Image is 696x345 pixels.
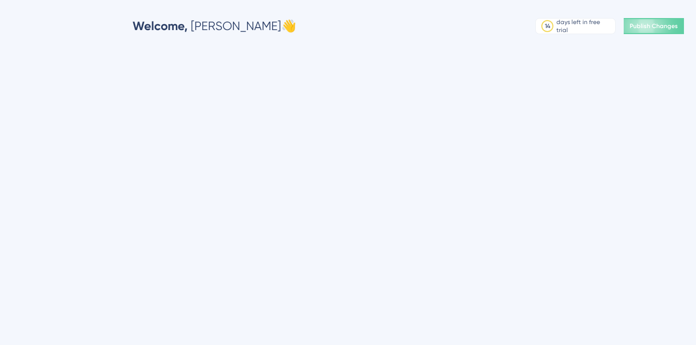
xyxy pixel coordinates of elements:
div: [PERSON_NAME] 👋 [133,18,296,34]
span: Welcome, [133,19,188,33]
div: 14 [545,22,550,30]
button: Publish Changes [624,18,684,34]
div: days left in free trial [556,18,612,34]
span: Publish Changes [630,22,678,30]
